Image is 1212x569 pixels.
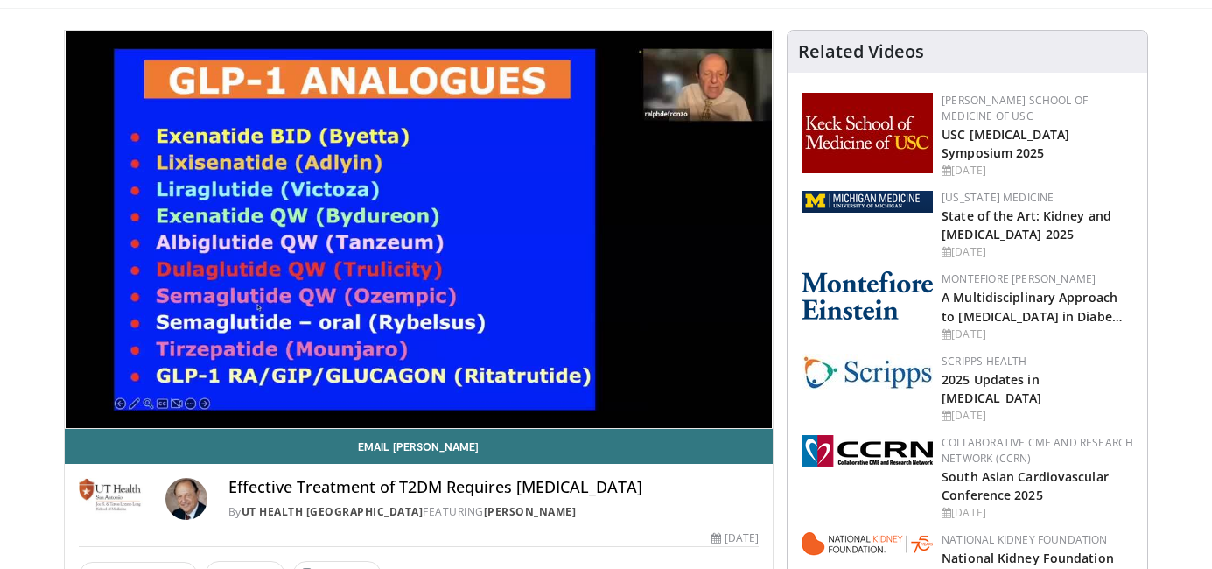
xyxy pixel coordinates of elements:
video-js: Video Player [65,31,774,429]
a: State of the Art: Kidney and [MEDICAL_DATA] 2025 [942,207,1111,242]
div: [DATE] [711,530,759,546]
img: a04ee3ba-8487-4636-b0fb-5e8d268f3737.png.150x105_q85_autocrop_double_scale_upscale_version-0.2.png [802,435,933,467]
a: Email [PERSON_NAME] [65,429,774,464]
div: [DATE] [942,244,1133,260]
img: 5ed80e7a-0811-4ad9-9c3a-04de684f05f4.png.150x105_q85_autocrop_double_scale_upscale_version-0.2.png [802,191,933,213]
a: [US_STATE] Medicine [942,190,1054,205]
img: UT Health San Antonio School of Medicine [79,478,158,520]
img: Avatar [165,478,207,520]
a: South Asian Cardiovascular Conference 2025 [942,468,1109,503]
div: [DATE] [942,408,1133,424]
a: National Kidney Foundation [942,532,1107,547]
a: [PERSON_NAME] School of Medicine of USC [942,93,1088,123]
a: A Multidisciplinary Approach to [MEDICAL_DATA] in Diabe… [942,289,1123,324]
div: [DATE] [942,327,1133,342]
img: b0142b4c-93a1-4b58-8f91-5265c282693c.png.150x105_q85_autocrop_double_scale_upscale_version-0.2.png [802,271,933,320]
div: By FEATURING [228,504,759,520]
div: [DATE] [942,505,1133,521]
h4: Related Videos [798,41,924,62]
a: Scripps Health [942,354,1026,369]
img: 7b941f1f-d101-407a-8bfa-07bd47db01ba.png.150x105_q85_autocrop_double_scale_upscale_version-0.2.jpg [802,93,933,173]
a: Montefiore [PERSON_NAME] [942,271,1096,286]
a: [PERSON_NAME] [484,504,577,519]
a: 2025 Updates in [MEDICAL_DATA] [942,371,1041,406]
a: USC [MEDICAL_DATA] Symposium 2025 [942,126,1069,161]
a: UT Health [GEOGRAPHIC_DATA] [242,504,424,519]
img: c9f2b0b7-b02a-4276-a72a-b0cbb4230bc1.jpg.150x105_q85_autocrop_double_scale_upscale_version-0.2.jpg [802,354,933,390]
div: [DATE] [942,163,1133,179]
a: Collaborative CME and Research Network (CCRN) [942,435,1133,466]
h4: Effective Treatment of T2DM Requires [MEDICAL_DATA] [228,478,759,497]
